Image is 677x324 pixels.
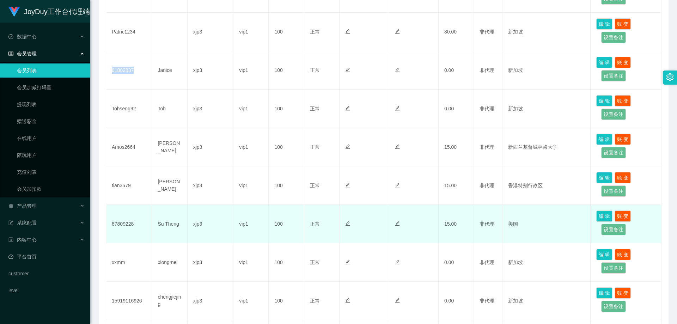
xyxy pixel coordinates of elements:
[439,205,474,243] td: 15.00
[395,298,400,303] i: 图标: edit
[152,282,187,320] td: chengjiejing
[106,243,152,282] td: xxmm
[233,243,269,282] td: vip1
[188,90,233,128] td: xjp3
[269,282,304,320] td: 100
[601,32,626,43] button: 设置备注
[24,0,90,23] h1: JoyDuy工作台代理端
[439,51,474,90] td: 0.00
[8,34,13,39] i: 图标: check-circle-o
[666,73,674,81] i: 图标: setting
[233,51,269,90] td: vip1
[345,298,350,303] i: 图标: edit
[439,282,474,320] td: 0.00
[17,114,85,128] a: 赠送彩金
[188,13,233,51] td: xjp3
[17,131,85,145] a: 在线用户
[502,128,591,166] td: 新西兰基督城林肯大学
[8,7,20,17] img: logo.9652507e.png
[310,298,320,304] span: 正常
[8,220,13,225] i: 图标: form
[269,51,304,90] td: 100
[345,67,350,72] i: 图标: edit
[596,210,612,222] button: 编 辑
[439,13,474,51] td: 80.00
[310,29,320,35] span: 正常
[17,182,85,196] a: 会员加扣款
[596,287,612,299] button: 编 辑
[106,51,152,90] td: 81802837
[395,221,400,226] i: 图标: edit
[439,90,474,128] td: 0.00
[17,63,85,78] a: 会员列表
[17,165,85,179] a: 充值列表
[233,166,269,205] td: vip1
[615,134,631,145] button: 账 变
[233,13,269,51] td: vip1
[345,106,350,111] i: 图标: edit
[310,67,320,73] span: 正常
[233,205,269,243] td: vip1
[601,147,626,158] button: 设置备注
[188,243,233,282] td: xjp3
[601,262,626,274] button: 设置备注
[596,95,612,106] button: 编 辑
[152,205,187,243] td: Su Theng
[502,205,591,243] td: 美国
[8,51,13,56] i: 图标: table
[188,282,233,320] td: xjp3
[269,205,304,243] td: 100
[502,166,591,205] td: 香港特别行政区
[480,144,494,150] span: 非代理
[233,90,269,128] td: vip1
[480,259,494,265] span: 非代理
[8,203,37,209] span: 产品管理
[502,90,591,128] td: 新加坡
[601,70,626,81] button: 设置备注
[345,144,350,149] i: 图标: edit
[17,148,85,162] a: 陪玩用户
[8,220,37,226] span: 系统配置
[502,243,591,282] td: 新加坡
[596,18,612,30] button: 编 辑
[8,237,13,242] i: 图标: profile
[233,282,269,320] td: vip1
[106,128,152,166] td: Amos2664
[17,80,85,94] a: 会员加减打码量
[615,18,631,30] button: 账 变
[345,29,350,34] i: 图标: edit
[345,221,350,226] i: 图标: edit
[310,144,320,150] span: 正常
[615,210,631,222] button: 账 变
[480,298,494,304] span: 非代理
[269,13,304,51] td: 100
[439,243,474,282] td: 0.00
[480,29,494,35] span: 非代理
[596,249,612,260] button: 编 辑
[601,301,626,312] button: 设置备注
[188,128,233,166] td: xjp3
[8,203,13,208] i: 图标: appstore-o
[601,224,626,235] button: 设置备注
[8,250,85,264] a: 图标: dashboard平台首页
[480,106,494,111] span: 非代理
[188,205,233,243] td: xjp3
[152,243,187,282] td: xiongmei
[310,259,320,265] span: 正常
[395,67,400,72] i: 图标: edit
[502,13,591,51] td: 新加坡
[8,8,90,14] a: JoyDuy工作台代理端
[106,282,152,320] td: 15919116926
[8,283,85,298] a: level
[310,183,320,188] span: 正常
[480,67,494,73] span: 非代理
[106,13,152,51] td: Patric1234
[8,34,37,39] span: 数据中心
[188,51,233,90] td: xjp3
[439,166,474,205] td: 15.00
[152,166,187,205] td: [PERSON_NAME]
[439,128,474,166] td: 15.00
[596,57,612,68] button: 编 辑
[502,51,591,90] td: 新加坡
[395,183,400,188] i: 图标: edit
